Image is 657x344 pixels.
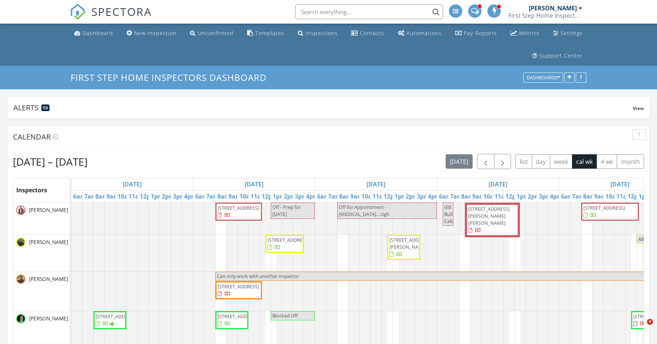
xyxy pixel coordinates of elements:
[339,204,389,217] span: Off for Appointment - [MEDICAL_DATA]....Ugh
[238,190,258,202] a: 10am
[527,75,560,80] div: Dashboards
[360,190,379,202] a: 10am
[437,190,454,202] a: 6am
[508,12,582,19] div: First Step Home Inspectors
[315,190,332,202] a: 6am
[91,4,152,19] span: SPECTORA
[468,206,510,226] span: [STREET_ADDRESS][PERSON_NAME][PERSON_NAME]
[519,30,539,37] div: Metrics
[28,275,69,283] span: [PERSON_NAME]
[493,190,513,202] a: 11am
[603,190,623,202] a: 10am
[93,190,110,202] a: 8am
[121,178,143,190] a: Go to September 28, 2025
[632,319,650,337] iframe: Intercom live chat
[515,190,531,202] a: 1pm
[459,190,476,202] a: 8am
[426,190,443,202] a: 4pm
[348,27,387,40] a: Contacts
[507,27,542,40] a: Metrics
[395,27,445,40] a: Automations (Advanced)
[446,154,473,169] button: [DATE]
[227,190,243,202] a: 9am
[244,27,287,40] a: Templates
[647,319,653,325] span: 4
[529,4,577,12] div: [PERSON_NAME]
[596,154,617,169] button: 4 wk
[71,71,273,83] a: First Step Home Inspectors Dashboard
[149,190,166,202] a: 1pm
[382,190,402,202] a: 12pm
[271,190,287,202] a: 1pm
[592,190,609,202] a: 9am
[16,275,25,284] img: 1c1037e502264338b55239e4da18b1ba.jpeg
[583,204,625,211] span: [STREET_ADDRESS]
[559,190,576,202] a: 6am
[96,313,137,320] span: [STREET_ADDRESS]
[268,237,309,243] span: [STREET_ADDRESS]
[16,314,25,323] img: 20250412_122828.jpeg
[326,190,343,202] a: 7am
[617,154,644,169] button: month
[295,4,443,19] input: Search everything...
[218,283,259,290] span: [STREET_ADDRESS]
[561,30,583,37] div: Settings
[28,315,69,322] span: [PERSON_NAME]
[70,10,152,25] a: SPECTORA
[218,313,259,320] span: [STREET_ADDRESS]
[71,27,116,40] a: Dashboard
[406,30,442,37] div: Automations
[293,190,310,202] a: 3pm
[82,30,113,37] div: Dashboard
[626,190,646,202] a: 12pm
[444,204,499,224] span: IEB Builders Call/Throughline/Growth
[529,49,586,63] a: Support Center
[494,154,511,169] button: Next
[537,190,554,202] a: 3pm
[127,190,147,202] a: 11am
[532,154,550,169] button: day
[637,190,653,202] a: 1pm
[609,178,631,190] a: Go to October 2, 2025
[550,154,572,169] button: week
[16,186,47,194] span: Inspectors
[215,190,232,202] a: 8am
[526,190,542,202] a: 2pm
[477,154,494,169] button: Previous
[160,190,177,202] a: 2pm
[481,190,501,202] a: 10am
[539,52,583,59] div: Support Center
[138,190,158,202] a: 12pm
[260,190,280,202] a: 12pm
[71,190,88,202] a: 6am
[105,190,121,202] a: 9am
[255,30,284,37] div: Templates
[295,27,341,40] a: Inspections
[389,237,431,250] span: [STREET_ADDRESS][PERSON_NAME]
[171,190,188,202] a: 3pm
[570,190,587,202] a: 7am
[415,190,432,202] a: 3pm
[548,190,565,202] a: 4pm
[204,190,221,202] a: 7am
[272,204,301,217] span: Off - Prep for [DATE]
[124,27,180,40] a: New Inspection
[116,190,136,202] a: 10am
[272,312,298,319] span: Blocked Off
[452,27,500,40] a: Pay Reports
[13,132,51,142] span: Calendar
[28,206,69,214] span: [PERSON_NAME]
[633,105,644,111] span: View
[523,73,563,83] button: Dashboards
[487,178,509,190] a: Go to October 1, 2025
[504,190,524,202] a: 12pm
[217,273,299,279] span: Can only work with another inspector
[13,103,633,113] div: Alerts
[13,154,88,169] h2: [DATE] – [DATE]
[243,178,265,190] a: Go to September 29, 2025
[360,30,384,37] div: Contacts
[581,190,598,202] a: 8am
[348,190,365,202] a: 9am
[404,190,421,202] a: 2pm
[16,206,25,215] img: matt_sewer_scope.jpg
